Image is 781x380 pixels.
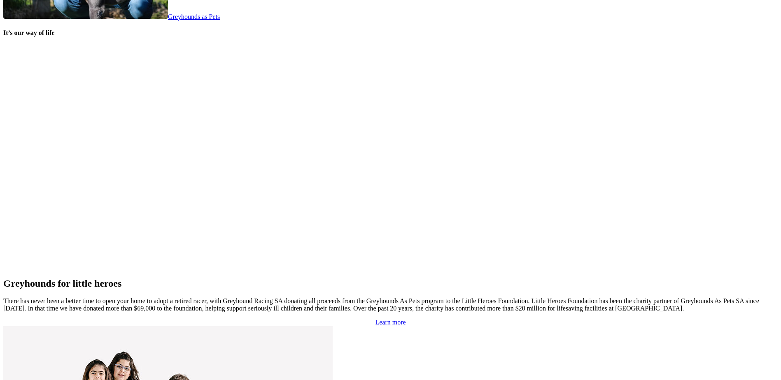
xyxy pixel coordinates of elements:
[375,319,406,326] a: Learn more
[3,29,778,37] h4: It’s our way of life
[168,13,220,20] span: Greyhounds as Pets
[3,13,220,20] a: Greyhounds as Pets
[3,278,778,289] h2: Greyhounds for little heroes
[3,297,778,312] p: There has never been a better time to open your home to adopt a retired racer, with Greyhound Rac...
